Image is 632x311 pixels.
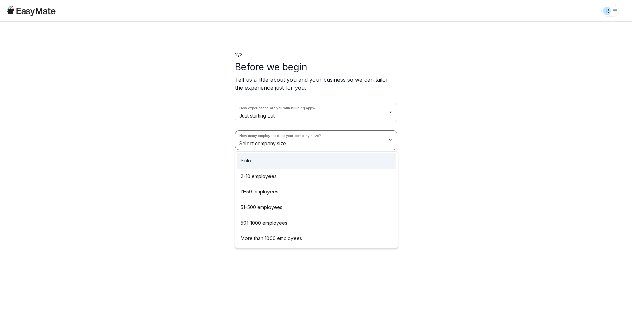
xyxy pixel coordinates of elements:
[241,219,287,227] p: 501-1000 employees
[241,173,277,180] p: 2-10 employees
[241,157,251,164] p: Solo
[241,204,282,211] p: 51-500 employees
[241,188,278,196] p: 11-50 employees
[241,235,302,242] p: More than 1000 employees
